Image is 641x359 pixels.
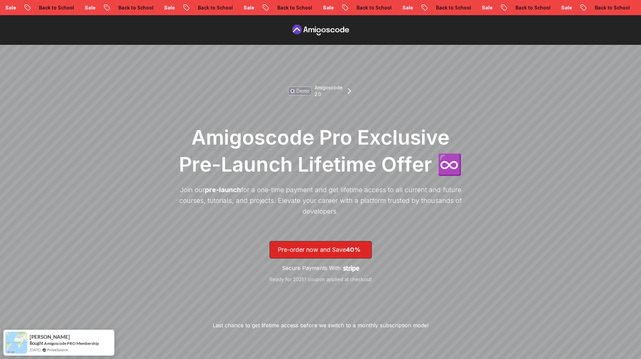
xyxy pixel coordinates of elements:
p: Back to School [33,4,78,11]
span: [DATE] [30,347,40,353]
p: Back to School [191,4,237,11]
p: Back to School [589,4,634,11]
span: Bought [30,340,43,346]
h1: Amigoscode Pro Exclusive Pre-Launch Lifetime Offer ♾️ [176,124,465,178]
span: 40% [346,246,361,253]
span: [PERSON_NAME] [30,334,70,340]
a: ProveSource [47,347,68,353]
p: Last chance to get lifetime access before we switch to a monthly subscription model [213,321,428,329]
p: Pre-order now and Save [278,245,364,255]
p: Sale [78,4,100,11]
a: Amigoscode PRO Membership [44,340,99,346]
p: Back to School [271,4,317,11]
p: Amigoscode 2.0 [315,84,343,98]
p: Join our for a one-time payment and get lifetime access to all current and future courses, tutori... [176,184,465,217]
p: Back to School [112,4,158,11]
a: Pre Order page [290,25,351,35]
a: lifetime-access [270,241,372,283]
p: Sale [396,4,418,11]
p: Sale [237,4,259,11]
img: provesource social proof notification image [5,332,27,354]
p: Back to School [509,4,555,11]
p: Sale [475,4,497,11]
p: Sale [555,4,576,11]
p: Back to School [430,4,475,11]
span: pre-launch [205,186,241,194]
p: Sale [317,4,338,11]
p: Ready for 2025? coupon applied at checkout! [270,276,372,283]
p: Back to School [350,4,396,11]
a: DemoAmigoscode 2.0 [286,83,355,99]
p: Secure Payments With [282,264,341,272]
p: Sale [158,4,179,11]
p: Demo [296,88,310,94]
